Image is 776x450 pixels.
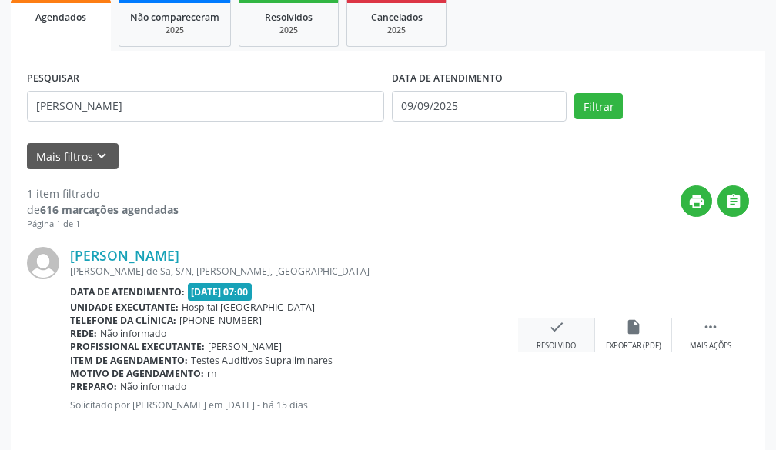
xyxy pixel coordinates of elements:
button: print [681,185,712,217]
span: [DATE] 07:00 [188,283,253,301]
p: Solicitado por [PERSON_NAME] em [DATE] - há 15 dias [70,398,518,412]
div: 2025 [250,25,327,36]
span: [PHONE_NUMBER] [179,314,262,327]
span: Cancelados [371,11,423,24]
span: rn [207,367,217,380]
div: 1 item filtrado [27,185,179,202]
label: DATA DE ATENDIMENTO [392,67,503,91]
span: Agendados [35,11,86,24]
div: [PERSON_NAME] de Sa, S/N, [PERSON_NAME], [GEOGRAPHIC_DATA] [70,265,518,278]
span: Não compareceram [130,11,219,24]
b: Data de atendimento: [70,285,185,298]
img: img [27,247,59,279]
div: Exportar (PDF) [606,341,661,352]
b: Item de agendamento: [70,354,188,367]
i:  [725,193,742,210]
div: de [27,202,179,218]
span: Hospital [GEOGRAPHIC_DATA] [182,301,315,314]
a: [PERSON_NAME] [70,247,179,264]
div: 2025 [130,25,219,36]
div: Mais ações [690,341,731,352]
button: Filtrar [574,93,623,119]
span: Testes Auditivos Supraliminares [191,354,333,367]
span: Resolvidos [265,11,313,24]
b: Telefone da clínica: [70,314,176,327]
b: Preparo: [70,380,117,393]
input: Selecione um intervalo [392,91,567,122]
i: keyboard_arrow_down [93,148,110,165]
b: Rede: [70,327,97,340]
div: 2025 [358,25,435,36]
span: [PERSON_NAME] [208,340,282,353]
input: Nome, CNS [27,91,384,122]
button:  [717,185,749,217]
i:  [702,318,719,335]
b: Unidade executante: [70,301,179,314]
i: print [688,193,705,210]
label: PESQUISAR [27,67,79,91]
strong: 616 marcações agendadas [40,202,179,217]
button: Mais filtroskeyboard_arrow_down [27,143,119,170]
div: Página 1 de 1 [27,218,179,231]
b: Motivo de agendamento: [70,367,204,380]
span: Não informado [100,327,166,340]
i: check [548,318,565,335]
span: Não informado [120,380,186,393]
i: insert_drive_file [625,318,642,335]
div: Resolvido [537,341,576,352]
b: Profissional executante: [70,340,205,353]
